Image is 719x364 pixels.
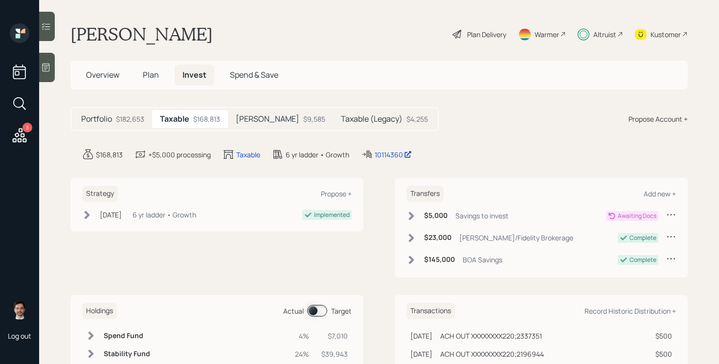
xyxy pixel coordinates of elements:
div: 24% [295,349,309,359]
span: Plan [143,69,159,80]
div: $39,943 [321,349,348,359]
div: $168,813 [96,150,123,160]
div: Warmer [535,29,559,40]
div: $500 [655,349,672,359]
div: [DATE] [100,210,122,220]
div: Complete [629,234,656,242]
h6: Holdings [82,303,117,319]
div: $9,585 [303,114,325,124]
span: Spend & Save [230,69,278,80]
div: [PERSON_NAME]/Fidelity Brokerage [459,233,573,243]
h5: Taxable (Legacy) [341,114,403,124]
div: Plan Delivery [467,29,506,40]
h6: Stability Fund [104,350,150,358]
div: Target [331,306,352,316]
div: $168,813 [193,114,220,124]
div: $7,010 [321,331,348,341]
span: Invest [182,69,206,80]
img: jonah-coleman-headshot.png [10,300,29,320]
div: Log out [8,331,31,341]
h6: Transactions [406,303,455,319]
h6: $5,000 [424,212,448,220]
h6: Spend Fund [104,332,150,340]
div: +$5,000 processing [148,150,211,160]
div: Propose Account + [629,114,688,124]
div: BOA Savings [463,255,502,265]
div: Kustomer [651,29,681,40]
h6: Strategy [82,186,118,202]
h5: [PERSON_NAME] [236,114,299,124]
div: ACH OUT XXXXXXXX220;2196944 [440,349,544,359]
div: 3 [22,123,32,132]
h6: $23,000 [424,234,451,242]
div: Taxable [236,150,260,160]
div: 10114360 [375,150,412,160]
div: Propose + [321,189,352,198]
div: $500 [655,331,672,341]
div: [DATE] [410,349,432,359]
div: 4% [295,331,309,341]
div: ACH OUT XXXXXXXX220;2337351 [440,331,542,341]
div: 6 yr ladder • Growth [133,210,196,220]
h6: $145,000 [424,256,455,264]
h5: Portfolio [81,114,112,124]
div: Altruist [593,29,616,40]
div: Complete [629,256,656,264]
div: $182,653 [116,114,144,124]
div: [DATE] [410,331,432,341]
h1: [PERSON_NAME] [70,23,213,45]
div: Implemented [314,211,350,219]
div: 6 yr ladder • Growth [286,150,349,160]
div: Add new + [644,189,676,198]
div: $4,255 [406,114,428,124]
span: Overview [86,69,119,80]
h6: Transfers [406,186,444,202]
div: Actual [283,306,304,316]
div: Awaiting Docs [618,212,656,220]
div: Savings to invest [455,211,509,221]
h5: Taxable [160,114,189,124]
div: Record Historic Distribution + [584,306,676,316]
